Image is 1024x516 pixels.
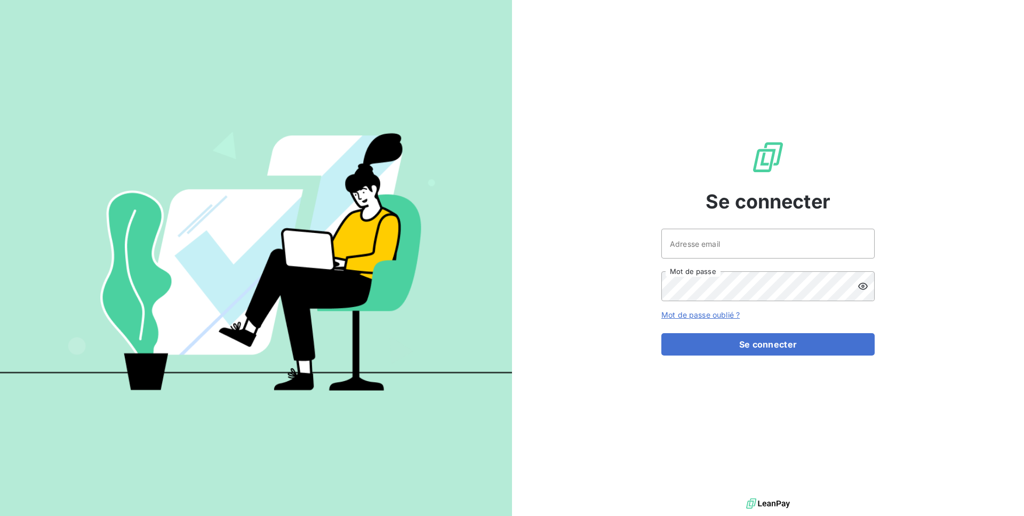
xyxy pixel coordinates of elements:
a: Mot de passe oublié ? [661,310,740,319]
span: Se connecter [706,187,830,216]
button: Se connecter [661,333,875,356]
input: placeholder [661,229,875,259]
img: logo [746,496,790,512]
img: Logo LeanPay [751,140,785,174]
